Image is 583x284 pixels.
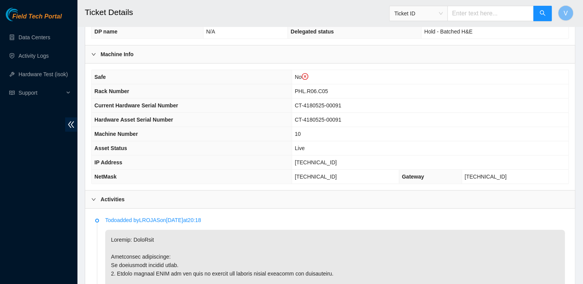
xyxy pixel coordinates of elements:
span: Asset Status [94,145,127,151]
span: N/A [206,28,215,35]
p: Todo added by LROJAS on [DATE] at 20:18 [105,216,565,224]
button: V [558,5,573,21]
button: search [533,6,552,21]
b: Activities [101,195,124,204]
span: read [9,90,15,95]
span: Support [18,85,64,100]
a: Akamai TechnologiesField Tech Portal [6,14,62,24]
span: Field Tech Portal [12,13,62,20]
img: Akamai Technologies [6,8,39,21]
input: Enter text here... [447,6,534,21]
div: Machine Info [85,45,575,63]
span: Hardware Asset Serial Number [94,117,173,123]
span: No [295,74,308,80]
span: [TECHNICAL_ID] [295,159,337,165]
span: Ticket ID [394,8,443,19]
span: CT-4180525-00091 [295,117,341,123]
span: right [91,197,96,202]
a: Data Centers [18,34,50,40]
span: Gateway [402,174,424,180]
span: right [91,52,96,57]
span: 10 [295,131,301,137]
span: PHL.R06.C05 [295,88,328,94]
span: IP Address [94,159,122,165]
div: Activities [85,190,575,208]
b: Machine Info [101,50,134,58]
span: V [564,8,568,18]
span: Safe [94,74,106,80]
span: [TECHNICAL_ID] [295,174,337,180]
span: search [539,10,546,17]
span: double-left [65,117,77,132]
span: NetMask [94,174,117,180]
span: close-circle [302,73,309,80]
span: Rack Number [94,88,129,94]
span: [TECHNICAL_ID] [465,174,507,180]
span: Delegated status [291,28,334,35]
span: DP name [94,28,118,35]
span: Current Hardware Serial Number [94,102,178,109]
a: Hardware Test (isok) [18,71,68,77]
a: Activity Logs [18,53,49,59]
span: CT-4180525-00091 [295,102,341,109]
span: Live [295,145,305,151]
span: Hold - Batched H&E [424,28,472,35]
span: Machine Number [94,131,138,137]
